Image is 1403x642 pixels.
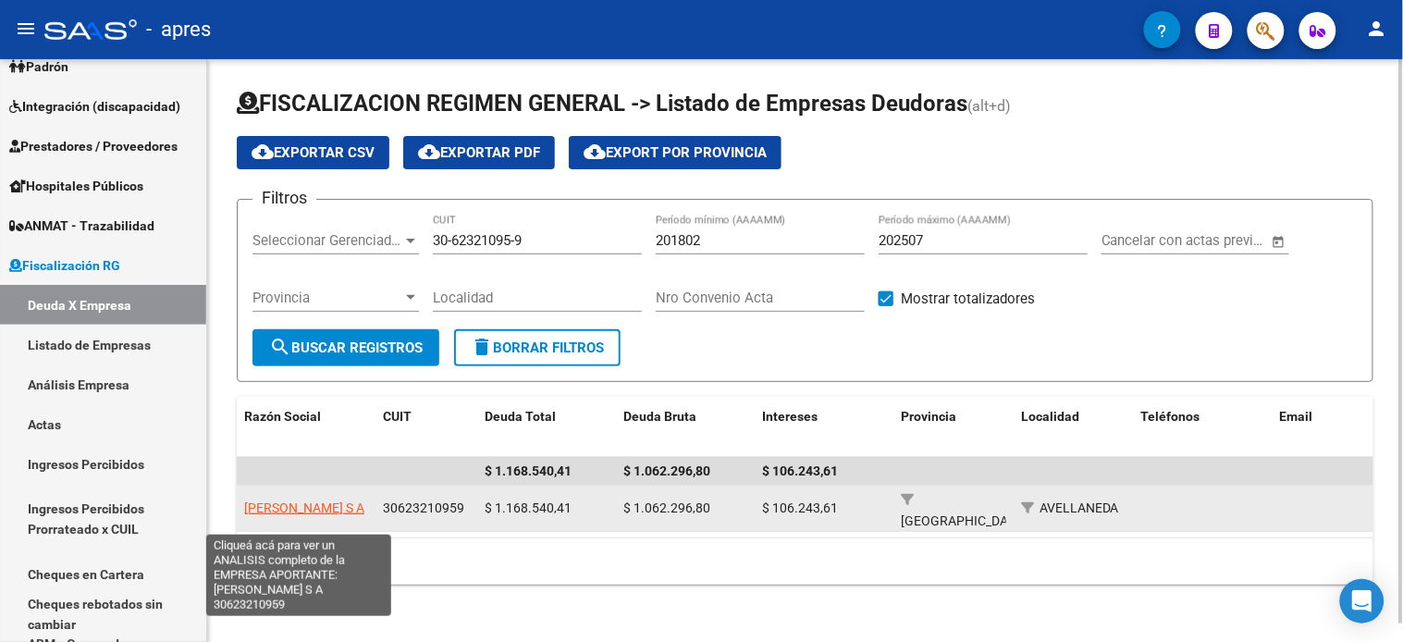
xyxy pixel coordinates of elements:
[485,409,556,424] span: Deuda Total
[1134,397,1273,458] datatable-header-cell: Teléfonos
[762,500,838,515] span: $ 106.243,61
[901,513,1026,528] span: [GEOGRAPHIC_DATA]
[244,409,321,424] span: Razón Social
[762,463,838,478] span: $ 106.243,61
[616,397,755,458] datatable-header-cell: Deuda Bruta
[1340,579,1385,623] div: Open Intercom Messenger
[383,500,464,515] span: 30623210959
[1040,500,1119,515] span: AVELLANEDA
[477,397,616,458] datatable-header-cell: Deuda Total
[755,397,893,458] datatable-header-cell: Intereses
[9,136,178,156] span: Prestadores / Proveedores
[9,255,120,276] span: Fiscalización RG
[237,538,1373,585] div: 1 total
[901,288,1035,310] span: Mostrar totalizadores
[383,409,412,424] span: CUIT
[893,397,1014,458] datatable-header-cell: Provincia
[1141,409,1200,424] span: Teléfonos
[1014,397,1134,458] datatable-header-cell: Localidad
[252,144,375,161] span: Exportar CSV
[623,409,696,424] span: Deuda Bruta
[252,232,402,249] span: Seleccionar Gerenciador
[1021,409,1079,424] span: Localidad
[1366,18,1388,40] mat-icon: person
[9,96,180,117] span: Integración (discapacidad)
[569,136,781,169] button: Export por Provincia
[584,141,606,163] mat-icon: cloud_download
[252,290,402,306] span: Provincia
[901,409,956,424] span: Provincia
[252,141,274,163] mat-icon: cloud_download
[146,9,211,50] span: - apres
[237,136,389,169] button: Exportar CSV
[237,397,375,458] datatable-header-cell: Razón Social
[375,397,477,458] datatable-header-cell: CUIT
[403,136,555,169] button: Exportar PDF
[9,176,143,196] span: Hospitales Públicos
[15,18,37,40] mat-icon: menu
[418,141,440,163] mat-icon: cloud_download
[418,144,540,161] span: Exportar PDF
[269,340,423,356] span: Buscar Registros
[1268,231,1289,253] button: Open calendar
[244,500,364,515] span: [PERSON_NAME] S A
[471,340,604,356] span: Borrar Filtros
[454,329,621,366] button: Borrar Filtros
[237,91,967,117] span: FISCALIZACION REGIMEN GENERAL -> Listado de Empresas Deudoras
[967,97,1011,115] span: (alt+d)
[269,336,291,358] mat-icon: search
[9,56,68,77] span: Padrón
[762,409,818,424] span: Intereses
[9,216,154,236] span: ANMAT - Trazabilidad
[1280,409,1313,424] span: Email
[485,463,572,478] span: $ 1.168.540,41
[471,336,493,358] mat-icon: delete
[252,329,439,366] button: Buscar Registros
[584,144,767,161] span: Export por Provincia
[623,463,710,478] span: $ 1.062.296,80
[623,500,710,515] span: $ 1.062.296,80
[485,500,572,515] span: $ 1.168.540,41
[252,185,316,211] h3: Filtros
